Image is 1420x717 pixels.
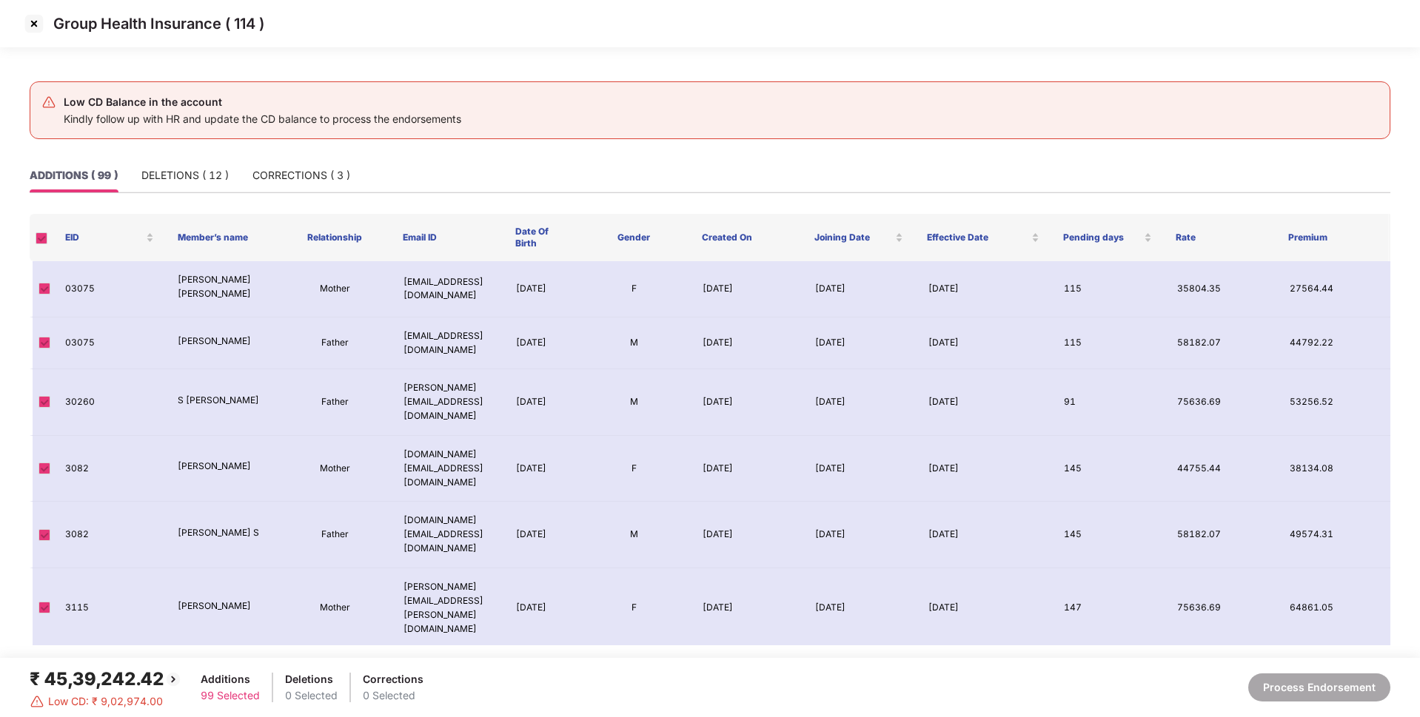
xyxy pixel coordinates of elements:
[278,502,391,568] td: Father
[1164,214,1276,261] th: Rate
[65,232,143,243] span: EID
[178,599,267,613] p: [PERSON_NAME]
[285,687,338,704] div: 0 Selected
[1278,436,1390,502] td: 38134.08
[1276,214,1389,261] th: Premium
[392,261,504,317] td: [EMAIL_ADDRESS][DOMAIN_NAME]
[578,261,691,317] td: F
[691,502,803,568] td: [DATE]
[392,317,504,370] td: [EMAIL_ADDRESS][DOMAIN_NAME]
[278,369,391,436] td: Father
[392,436,504,502] td: [DOMAIN_NAME][EMAIL_ADDRESS][DOMAIN_NAME]
[178,526,267,540] p: [PERSON_NAME] S
[1052,317,1165,370] td: 115
[1165,568,1278,648] td: 75636.69
[30,694,44,709] img: svg+xml;base64,PHN2ZyBpZD0iRGFuZ2VyLTMyeDMyIiB4bWxucz0iaHR0cDovL3d3dy53My5vcmcvMjAwMC9zdmciIHdpZH...
[392,568,504,648] td: [PERSON_NAME][EMAIL_ADDRESS][PERSON_NAME][DOMAIN_NAME]
[691,261,803,317] td: [DATE]
[504,369,578,436] td: [DATE]
[578,369,691,436] td: M
[504,317,578,370] td: [DATE]
[1165,317,1278,370] td: 58182.07
[1165,502,1278,568] td: 58182.07
[504,502,578,568] td: [DATE]
[201,671,260,687] div: Additions
[53,317,166,370] td: 03075
[64,111,461,127] div: Kindly follow up with HR and update the CD balance to process the endorsements
[1052,369,1165,436] td: 91
[278,436,391,502] td: Mother
[392,502,504,568] td: [DOMAIN_NAME][EMAIL_ADDRESS][DOMAIN_NAME]
[164,670,182,688] img: svg+xml;base64,PHN2ZyBpZD0iQmFjay0yMHgyMCIgeG1sbnM9Imh0dHA6Ly93d3cudzMub3JnLzIwMDAvc3ZnIiB3aWR0aD...
[1248,673,1390,701] button: Process Endorsement
[53,369,166,436] td: 30260
[803,261,916,317] td: [DATE]
[504,261,578,317] td: [DATE]
[1165,261,1278,317] td: 35804.35
[504,568,578,648] td: [DATE]
[578,568,691,648] td: F
[53,568,166,648] td: 3115
[1278,369,1390,436] td: 53256.52
[691,436,803,502] td: [DATE]
[1165,436,1278,502] td: 44755.44
[30,167,118,184] div: ADDITIONS ( 99 )
[53,15,264,33] p: Group Health Insurance ( 114 )
[1052,261,1165,317] td: 115
[1063,232,1141,243] span: Pending days
[1051,214,1164,261] th: Pending days
[803,214,915,261] th: Joining Date
[917,436,1053,502] td: [DATE]
[691,369,803,436] td: [DATE]
[503,214,577,261] th: Date Of Birth
[278,568,391,648] td: Mother
[691,317,803,370] td: [DATE]
[178,334,267,349] p: [PERSON_NAME]
[917,369,1053,436] td: [DATE]
[1278,568,1390,648] td: 64861.05
[48,693,163,710] span: Low CD: ₹ 9,02,974.00
[1278,261,1390,317] td: 27564.44
[915,214,1051,261] th: Effective Date
[53,261,166,317] td: 03075
[577,214,690,261] th: Gender
[917,502,1053,568] td: [DATE]
[1278,317,1390,370] td: 44792.22
[1052,436,1165,502] td: 145
[917,261,1053,317] td: [DATE]
[504,436,578,502] td: [DATE]
[578,436,691,502] td: F
[166,214,278,261] th: Member’s name
[278,214,391,261] th: Relationship
[578,317,691,370] td: M
[927,232,1028,243] span: Effective Date
[64,93,461,111] div: Low CD Balance in the account
[691,568,803,648] td: [DATE]
[278,317,391,370] td: Father
[53,502,166,568] td: 3082
[285,671,338,687] div: Deletions
[178,273,267,301] p: [PERSON_NAME] [PERSON_NAME]
[578,502,691,568] td: M
[1052,568,1165,648] td: 147
[53,214,166,261] th: EID
[22,12,46,36] img: svg+xml;base64,PHN2ZyBpZD0iQ3Jvc3MtMzJ4MzIiIHhtbG5zPSJodHRwOi8vd3d3LnczLm9yZy8yMDAwL3N2ZyIgd2lkdG...
[252,167,350,184] div: CORRECTIONS ( 3 )
[363,687,423,704] div: 0 Selected
[1052,502,1165,568] td: 145
[690,214,803,261] th: Created On
[53,436,166,502] td: 3082
[803,436,916,502] td: [DATE]
[178,460,267,474] p: [PERSON_NAME]
[41,95,56,110] img: svg+xml;base64,PHN2ZyB4bWxucz0iaHR0cDovL3d3dy53My5vcmcvMjAwMC9zdmciIHdpZHRoPSIyNCIgaGVpZ2h0PSIyNC...
[178,394,267,408] p: S [PERSON_NAME]
[803,502,916,568] td: [DATE]
[1278,502,1390,568] td: 49574.31
[917,317,1053,370] td: [DATE]
[803,317,916,370] td: [DATE]
[30,665,182,693] div: ₹ 45,39,242.42
[917,568,1053,648] td: [DATE]
[392,369,504,436] td: [PERSON_NAME][EMAIL_ADDRESS][DOMAIN_NAME]
[814,232,892,243] span: Joining Date
[391,214,503,261] th: Email ID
